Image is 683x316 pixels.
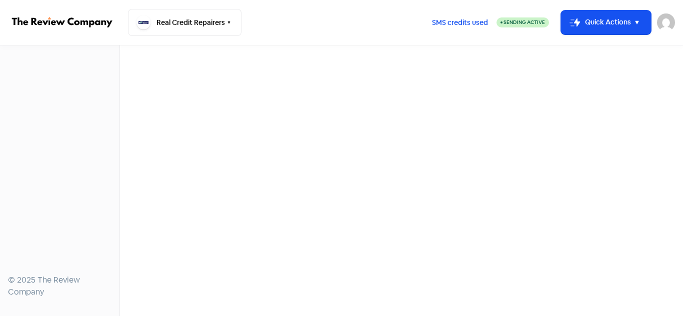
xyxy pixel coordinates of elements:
[657,13,675,31] img: User
[8,274,111,298] div: © 2025 The Review Company
[496,16,549,28] a: Sending Active
[128,9,241,36] button: Real Credit Repairers
[423,16,496,27] a: SMS credits used
[503,19,545,25] span: Sending Active
[432,17,488,28] span: SMS credits used
[561,10,651,34] button: Quick Actions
